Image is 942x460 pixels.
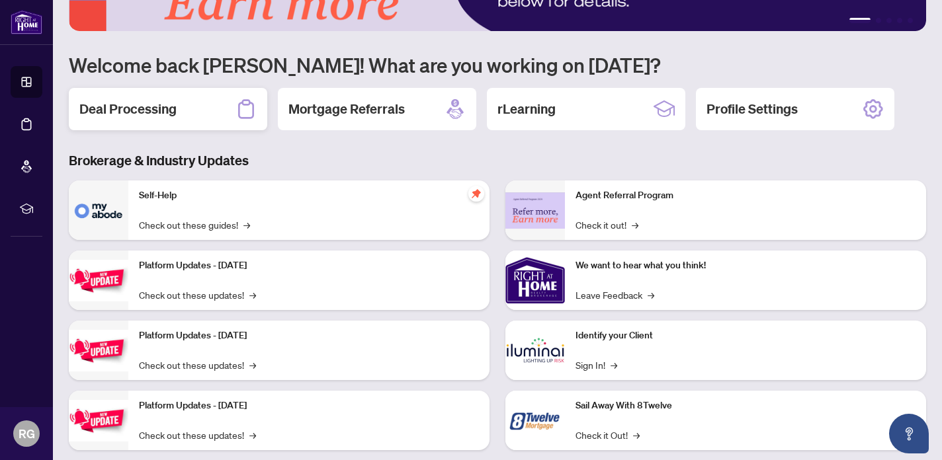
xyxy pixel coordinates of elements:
p: Agent Referral Program [576,188,916,203]
span: pushpin [468,186,484,202]
img: Platform Updates - July 8, 2025 [69,330,128,371]
button: 3 [886,18,892,23]
img: Platform Updates - July 21, 2025 [69,260,128,301]
img: logo [11,10,42,34]
h3: Brokerage & Industry Updates [69,151,926,170]
a: Check out these guides!→ [139,217,250,232]
span: RG [19,424,35,443]
button: Open asap [889,414,929,453]
button: 5 [908,18,913,23]
p: Platform Updates - [DATE] [139,328,479,343]
a: Check out these updates!→ [139,287,256,302]
button: 1 [849,18,871,23]
h1: Welcome back [PERSON_NAME]! What are you working on [DATE]? [69,52,926,77]
a: Check out these updates!→ [139,358,256,372]
a: Check it Out!→ [576,428,640,442]
p: Self-Help [139,188,479,203]
img: Agent Referral Program [505,192,565,229]
a: Check out these updates!→ [139,428,256,442]
img: We want to hear what you think! [505,250,565,310]
button: 2 [876,18,881,23]
h2: Profile Settings [706,100,798,118]
span: → [249,287,256,302]
span: → [249,428,256,442]
h2: Mortgage Referrals [288,100,405,118]
img: Self-Help [69,180,128,240]
p: We want to hear what you think! [576,258,916,273]
img: Sail Away With 8Twelve [505,391,565,450]
span: → [243,217,250,232]
p: Platform Updates - [DATE] [139,399,479,413]
span: → [632,217,638,232]
h2: rLearning [497,100,556,118]
a: Leave Feedback→ [576,287,654,302]
span: → [249,358,256,372]
p: Identify your Client [576,328,916,343]
p: Platform Updates - [DATE] [139,258,479,273]
img: Identify your Client [505,321,565,380]
span: → [648,287,654,302]
h2: Deal Processing [79,100,177,118]
img: Platform Updates - June 23, 2025 [69,400,128,441]
p: Sail Away With 8Twelve [576,399,916,413]
span: → [633,428,640,442]
button: 4 [897,18,902,23]
a: Check it out!→ [576,217,638,232]
span: → [611,358,617,372]
a: Sign In!→ [576,358,617,372]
